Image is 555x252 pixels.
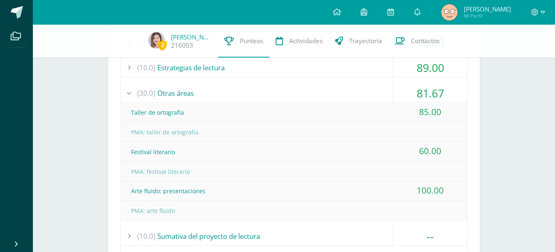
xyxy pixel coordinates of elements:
[121,103,467,122] div: Taller de ortografía
[393,58,467,77] div: 89.00
[329,25,388,58] a: Trayectoria
[218,25,269,58] a: Punteos
[121,84,467,102] div: Otras áreas
[121,201,467,220] div: PMA: arte fluido
[121,123,467,141] div: PMA: taller de ortografía
[393,142,467,160] div: 60.00
[121,227,467,245] div: Sumativa del proyecto de lectura
[240,37,263,45] span: Punteos
[388,25,446,58] a: Contactos
[441,4,458,21] img: 741dd2b55a82bf5e1c44b87cfdd4e683.png
[393,181,467,200] div: 100.00
[269,25,329,58] a: Actividades
[121,58,467,77] div: Estrategias de lectura
[121,162,467,181] div: PMA: festival literario
[148,32,165,49] img: 81b7d2820b3e89e21eaa93ef71b3b46e.png
[411,37,440,45] span: Contactos
[464,12,511,19] span: Mi Perfil
[121,143,467,161] div: Festival literario
[121,182,467,200] div: Arte fluido: presentaciones
[171,33,212,41] a: [PERSON_NAME]
[171,41,193,50] a: 216003
[393,103,467,121] div: 85.00
[137,227,155,245] span: (10.0)
[393,84,467,102] div: 81.67
[137,84,155,102] span: (30.0)
[137,58,155,77] span: (10.0)
[158,40,167,50] span: 2
[464,5,511,13] span: [PERSON_NAME]
[349,37,382,45] span: Trayectoria
[289,37,322,45] span: Actividades
[393,227,467,245] div: --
